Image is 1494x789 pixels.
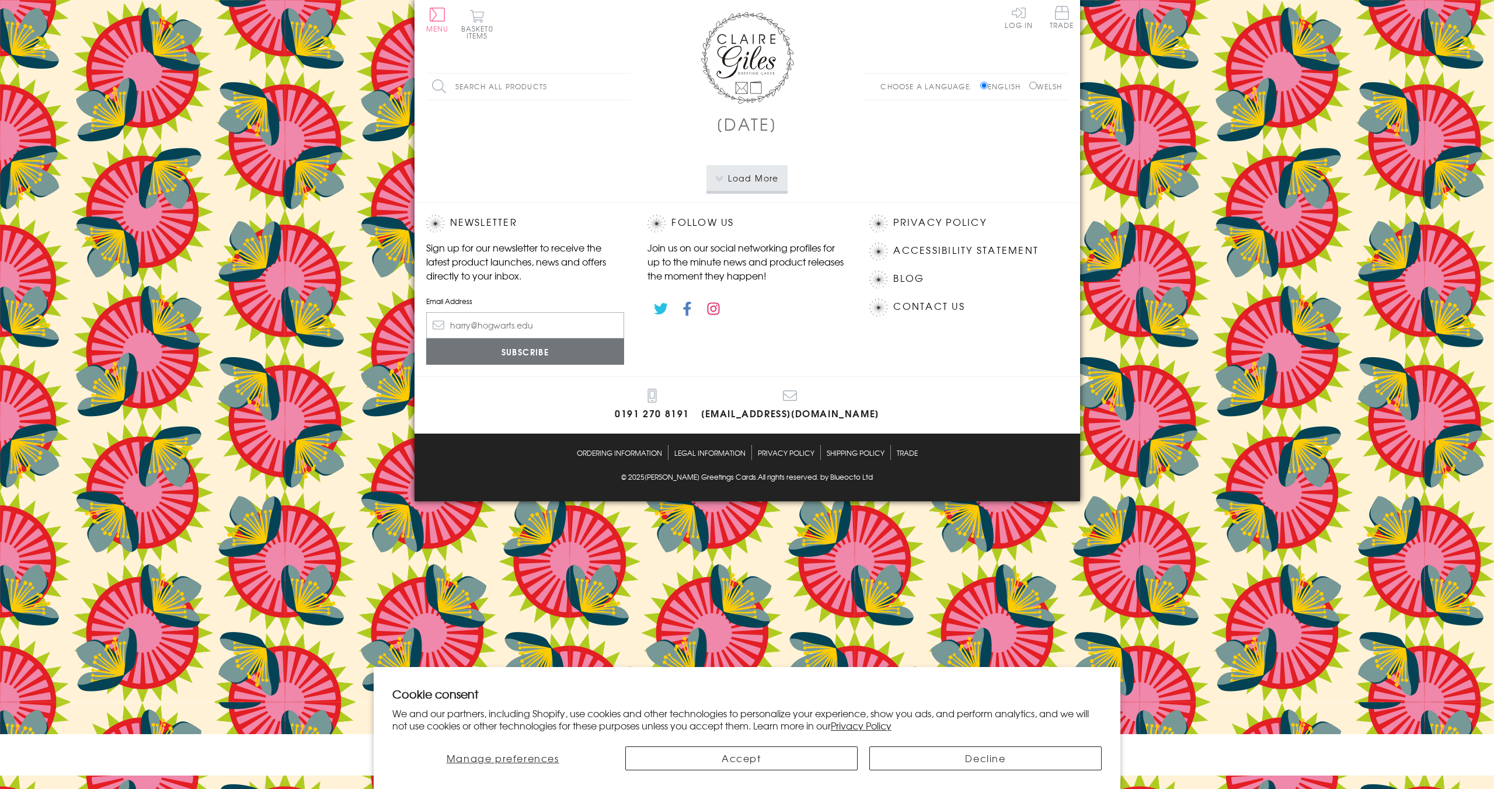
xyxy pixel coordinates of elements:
[426,296,625,306] label: Email Address
[426,472,1068,482] p: © 2025 .
[827,445,884,460] a: Shipping Policy
[980,82,988,89] input: English
[1029,81,1063,92] label: Welsh
[758,445,814,460] a: Privacy Policy
[647,215,846,232] h2: Follow Us
[426,8,449,32] button: Menu
[706,165,788,191] button: Load More
[893,215,986,231] a: Privacy Policy
[426,23,449,34] span: Menu
[647,240,846,282] p: Join us on our social networking profiles for up to the minute news and product releases the mome...
[466,23,493,41] span: 0 items
[392,746,614,770] button: Manage preferences
[426,74,631,100] input: Search all products
[674,445,746,460] a: Legal Information
[426,240,625,282] p: Sign up for our newsletter to receive the latest product launches, news and offers directly to yo...
[392,707,1102,732] p: We and our partners, including Shopify, use cookies and other technologies to personalize your ex...
[893,243,1039,259] a: Accessibility Statement
[980,81,1026,92] label: English
[1029,82,1037,89] input: Welsh
[820,472,873,484] a: by Blueocto Ltd
[392,686,1102,702] h2: Cookie consent
[461,9,493,39] button: Basket0 items
[869,746,1102,770] button: Decline
[619,74,631,100] input: Search
[1050,6,1074,29] span: Trade
[716,112,778,136] h1: [DATE]
[880,81,978,92] p: Choose a language:
[625,746,858,770] button: Accept
[1050,6,1074,31] a: Trade
[831,718,891,732] a: Privacy Policy
[426,215,625,232] h2: Newsletter
[615,389,689,422] a: 0191 270 8191
[577,445,662,460] a: Ordering Information
[426,338,625,365] input: Subscribe
[645,472,756,484] a: [PERSON_NAME] Greetings Cards
[897,445,918,460] a: Trade
[447,751,559,765] span: Manage preferences
[701,389,879,422] a: [EMAIL_ADDRESS][DOMAIN_NAME]
[701,12,794,104] img: Claire Giles Greetings Cards
[1005,6,1033,29] a: Log In
[893,299,964,315] a: Contact Us
[758,472,819,482] span: All rights reserved.
[426,312,625,338] input: harry@hogwarts.edu
[893,271,924,287] a: Blog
